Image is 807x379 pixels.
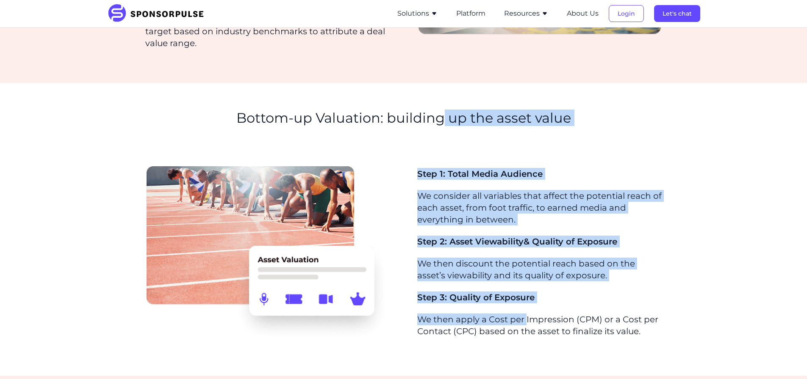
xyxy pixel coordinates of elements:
[654,5,700,22] button: Let's chat
[765,338,807,379] iframe: Chat Widget
[107,4,210,23] img: SponsorPulse
[524,236,617,247] span: & Quality of Exposure
[236,110,571,126] h2: Bottom-up Valuation: building up the asset value
[456,8,485,19] button: Platform
[145,14,390,49] p: We leverage a low-to-high cost per person impacted target based on industry benchmarks to attribu...
[456,10,485,17] a: Platform
[504,8,548,19] button: Resources
[417,190,662,225] p: We consider all variables that affect the potential reach of each asset, from foot traffic, to ea...
[417,292,535,302] span: Step 3: Quality of Exposure
[397,8,438,19] button: Solutions
[417,313,662,337] p: We then apply a Cost per Impression (CPM) or a Cost per Contact (CPC) based on the asset to final...
[417,258,662,281] p: We then discount the potential reach based on the asset’s viewability and its quality of exposure.
[567,8,599,19] button: About Us
[417,236,524,247] span: Step 2: Asset Viewability
[567,10,599,17] a: About Us
[654,10,700,17] a: Let's chat
[609,5,644,22] button: Login
[417,169,543,179] span: Step 1: Total Media Audience
[609,10,644,17] a: Login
